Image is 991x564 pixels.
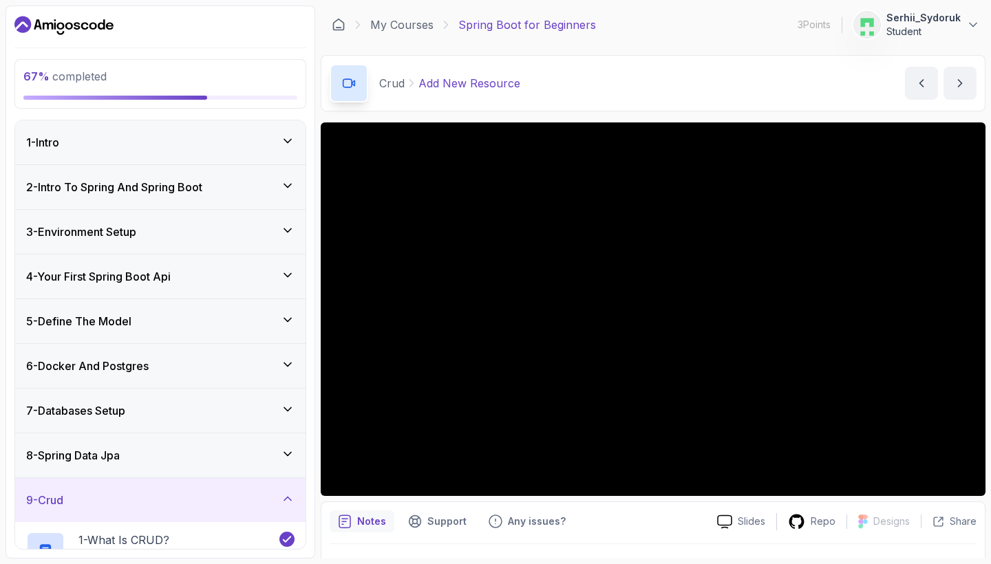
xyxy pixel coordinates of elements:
[853,11,980,39] button: user profile imageSerhii_SydorukStudent
[905,67,938,100] button: previous content
[944,67,977,100] button: next content
[15,210,306,254] button: 3-Environment Setup
[321,122,985,496] iframe: 1 - Add New Resource
[26,268,171,285] h3: 4 - Your First Spring Boot Api
[15,165,306,209] button: 2-Intro To Spring And Spring Boot
[706,514,776,529] a: Slides
[480,510,574,532] button: Feedback button
[921,514,977,528] button: Share
[357,514,386,528] p: Notes
[400,510,475,532] button: Support button
[15,254,306,299] button: 4-Your First Spring Boot Api
[738,514,765,528] p: Slides
[15,120,306,164] button: 1-Intro
[379,75,405,91] p: Crud
[26,447,120,464] h3: 8 - Spring Data Jpa
[15,344,306,388] button: 6-Docker And Postgres
[811,514,835,528] p: Repo
[330,510,394,532] button: notes button
[508,514,566,528] p: Any issues?
[950,514,977,528] p: Share
[15,299,306,343] button: 5-Define The Model
[15,433,306,477] button: 8-Spring Data Jpa
[26,134,59,151] h3: 1 - Intro
[23,69,50,83] span: 67 %
[427,514,467,528] p: Support
[854,12,880,38] img: user profile image
[23,69,107,83] span: completed
[370,17,434,33] a: My Courses
[332,18,345,32] a: Dashboard
[777,513,846,530] a: Repo
[798,18,831,32] p: 3 Points
[15,478,306,522] button: 9-Crud
[873,514,910,528] p: Designs
[15,389,306,433] button: 7-Databases Setup
[26,313,131,329] h3: 5 - Define The Model
[26,224,136,240] h3: 3 - Environment Setup
[14,14,114,36] a: Dashboard
[458,17,596,33] p: Spring Boot for Beginners
[886,25,961,39] p: Student
[418,75,520,91] p: Add New Resource
[26,402,125,419] h3: 7 - Databases Setup
[26,492,63,508] h3: 9 - Crud
[26,179,202,195] h3: 2 - Intro To Spring And Spring Boot
[886,11,961,25] p: Serhii_Sydoruk
[78,532,169,548] p: 1 - What is CRUD?
[26,358,149,374] h3: 6 - Docker And Postgres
